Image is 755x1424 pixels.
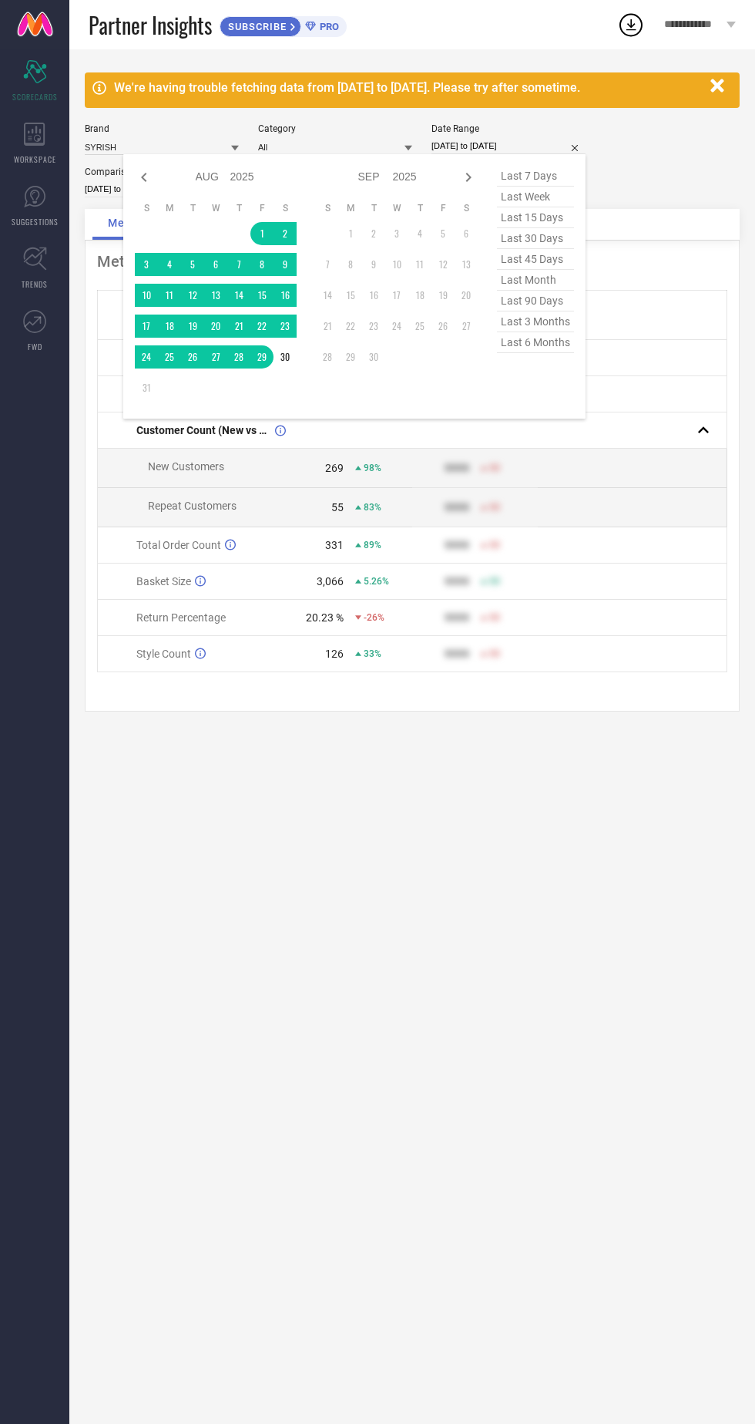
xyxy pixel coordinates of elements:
[220,12,347,37] a: SUBSCRIBEPRO
[364,648,381,659] span: 33%
[135,315,158,338] td: Sun Aug 17 2025
[135,202,158,214] th: Sunday
[339,315,362,338] td: Mon Sep 22 2025
[250,345,273,369] td: Fri Aug 29 2025
[364,463,381,473] span: 98%
[273,284,297,307] td: Sat Aug 16 2025
[316,284,339,307] td: Sun Sep 14 2025
[431,253,455,276] td: Fri Sep 12 2025
[339,222,362,245] td: Mon Sep 01 2025
[204,315,227,338] td: Wed Aug 20 2025
[317,575,344,587] div: 3,066
[316,202,339,214] th: Sunday
[497,291,574,311] span: last 90 days
[385,222,408,245] td: Wed Sep 03 2025
[385,315,408,338] td: Wed Sep 24 2025
[408,253,431,276] td: Thu Sep 11 2025
[227,202,250,214] th: Thursday
[497,228,574,249] span: last 30 days
[316,21,339,32] span: PRO
[325,462,344,474] div: 269
[158,253,181,276] td: Mon Aug 04 2025
[97,252,727,271] div: Metrics
[445,611,469,624] div: 9999
[489,540,500,550] span: 50
[273,345,297,369] td: Sat Aug 30 2025
[364,540,381,550] span: 89%
[497,187,574,207] span: last week
[445,539,469,551] div: 9999
[114,80,703,95] div: We're having trouble fetching data from [DATE] to [DATE]. Please try after sometime.
[14,153,56,165] span: WORKSPACE
[316,253,339,276] td: Sun Sep 07 2025
[364,612,384,623] span: -26%
[455,222,478,245] td: Sat Sep 06 2025
[339,345,362,369] td: Mon Sep 29 2025
[489,612,500,623] span: 50
[431,315,455,338] td: Fri Sep 26 2025
[489,576,500,587] span: 50
[306,611,344,624] div: 20.23 %
[250,202,273,214] th: Friday
[362,315,385,338] td: Tue Sep 23 2025
[108,217,150,229] span: Metrics
[364,576,389,587] span: 5.26%
[12,91,58,103] span: SCORECARDS
[227,315,250,338] td: Thu Aug 21 2025
[497,207,574,228] span: last 15 days
[85,181,239,197] input: Select comparison period
[273,315,297,338] td: Sat Aug 23 2025
[136,575,191,587] span: Basket Size
[617,11,645,39] div: Open download list
[316,345,339,369] td: Sun Sep 28 2025
[158,284,181,307] td: Mon Aug 11 2025
[258,123,412,134] div: Category
[455,315,478,338] td: Sat Sep 27 2025
[385,284,408,307] td: Wed Sep 17 2025
[455,284,478,307] td: Sat Sep 20 2025
[135,253,158,276] td: Sun Aug 03 2025
[135,168,153,187] div: Previous month
[431,284,455,307] td: Fri Sep 19 2025
[273,253,297,276] td: Sat Aug 09 2025
[497,311,574,332] span: last 3 months
[362,202,385,214] th: Tuesday
[158,315,181,338] td: Mon Aug 18 2025
[148,460,224,473] span: New Customers
[204,253,227,276] td: Wed Aug 06 2025
[408,222,431,245] td: Thu Sep 04 2025
[431,202,455,214] th: Friday
[136,424,271,436] span: Customer Count (New vs Repeat)
[431,123,586,134] div: Date Range
[455,253,478,276] td: Sat Sep 13 2025
[136,611,226,624] span: Return Percentage
[89,9,212,41] span: Partner Insights
[181,345,204,369] td: Tue Aug 26 2025
[362,222,385,245] td: Tue Sep 02 2025
[325,539,344,551] div: 331
[445,462,469,474] div: 9999
[385,253,408,276] td: Wed Sep 10 2025
[362,253,385,276] td: Tue Sep 09 2025
[12,216,59,227] span: SUGGESTIONS
[220,21,290,32] span: SUBSCRIBE
[273,202,297,214] th: Saturday
[136,539,221,551] span: Total Order Count
[22,278,48,290] span: TRENDS
[227,345,250,369] td: Thu Aug 28 2025
[385,202,408,214] th: Wednesday
[497,332,574,353] span: last 6 months
[181,284,204,307] td: Tue Aug 12 2025
[339,253,362,276] td: Mon Sep 08 2025
[135,284,158,307] td: Sun Aug 10 2025
[489,502,500,513] span: 50
[445,501,469,513] div: 9999
[445,575,469,587] div: 9999
[204,345,227,369] td: Wed Aug 27 2025
[85,167,239,177] div: Comparison Period
[250,222,273,245] td: Fri Aug 01 2025
[497,249,574,270] span: last 45 days
[325,648,344,660] div: 126
[85,123,239,134] div: Brand
[204,284,227,307] td: Wed Aug 13 2025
